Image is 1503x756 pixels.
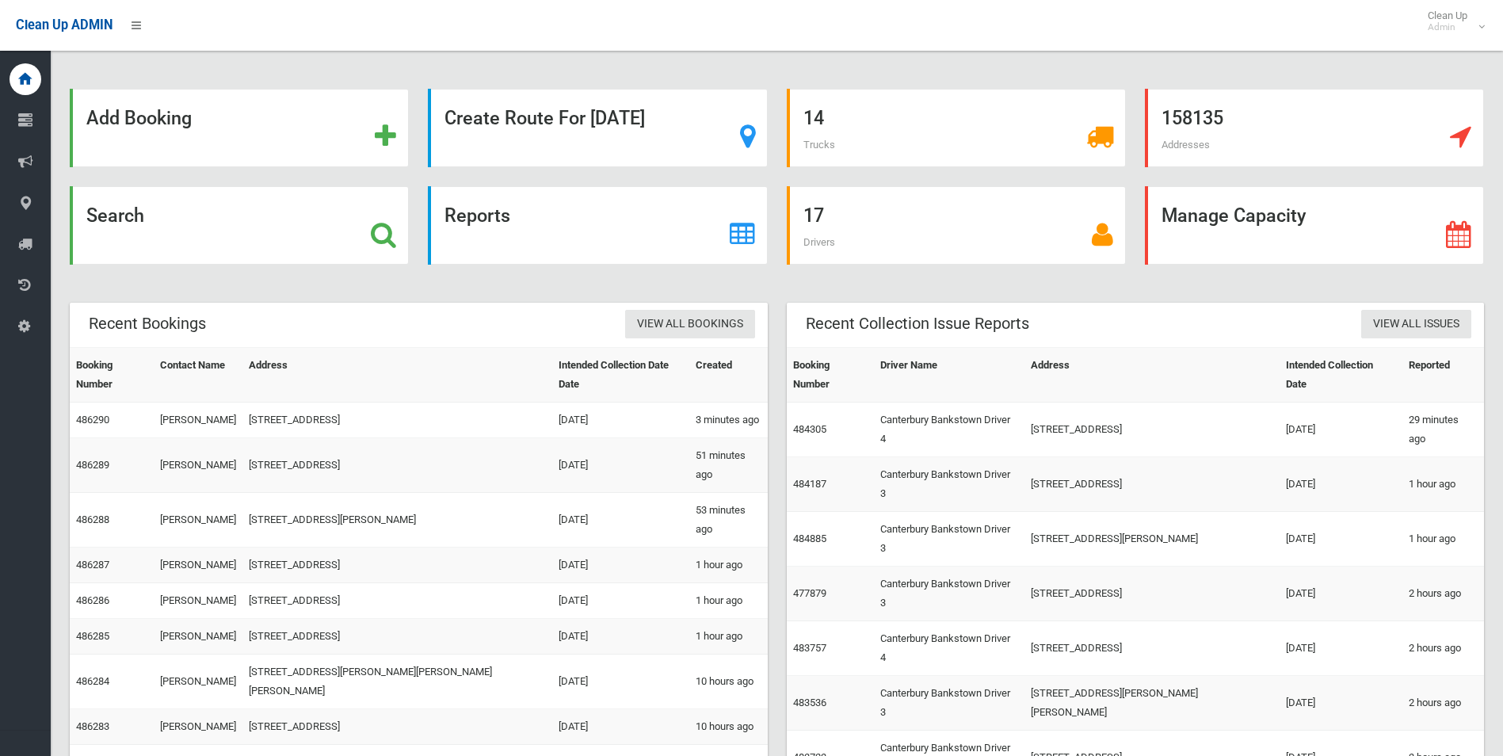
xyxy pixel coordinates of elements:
[1145,89,1484,167] a: 158135 Addresses
[552,493,689,548] td: [DATE]
[552,403,689,438] td: [DATE]
[689,709,768,745] td: 10 hours ago
[689,348,768,403] th: Created
[874,512,1024,567] td: Canterbury Bankstown Driver 3
[154,493,242,548] td: [PERSON_NAME]
[874,567,1024,621] td: Canterbury Bankstown Driver 3
[1280,403,1402,457] td: [DATE]
[1280,567,1402,621] td: [DATE]
[1024,621,1280,676] td: [STREET_ADDRESS]
[1280,621,1402,676] td: [DATE]
[803,204,824,227] strong: 17
[803,139,835,151] span: Trucks
[552,583,689,619] td: [DATE]
[242,619,551,655] td: [STREET_ADDRESS]
[1280,512,1402,567] td: [DATE]
[793,478,826,490] a: 484187
[242,403,551,438] td: [STREET_ADDRESS]
[1428,21,1467,33] small: Admin
[793,423,826,435] a: 484305
[76,514,109,525] a: 486288
[86,107,192,129] strong: Add Booking
[1024,512,1280,567] td: [STREET_ADDRESS][PERSON_NAME]
[552,655,689,709] td: [DATE]
[1024,567,1280,621] td: [STREET_ADDRESS]
[16,17,113,32] span: Clean Up ADMIN
[242,438,551,493] td: [STREET_ADDRESS]
[1162,204,1306,227] strong: Manage Capacity
[1402,676,1484,731] td: 2 hours ago
[1145,186,1484,265] a: Manage Capacity
[154,619,242,655] td: [PERSON_NAME]
[70,348,154,403] th: Booking Number
[787,89,1126,167] a: 14 Trucks
[242,583,551,619] td: [STREET_ADDRESS]
[1402,567,1484,621] td: 2 hours ago
[154,348,242,403] th: Contact Name
[242,655,551,709] td: [STREET_ADDRESS][PERSON_NAME][PERSON_NAME][PERSON_NAME]
[1420,10,1483,33] span: Clean Up
[787,186,1126,265] a: 17 Drivers
[1024,403,1280,457] td: [STREET_ADDRESS]
[552,619,689,655] td: [DATE]
[689,548,768,583] td: 1 hour ago
[689,655,768,709] td: 10 hours ago
[1402,512,1484,567] td: 1 hour ago
[874,348,1024,403] th: Driver Name
[242,493,551,548] td: [STREET_ADDRESS][PERSON_NAME]
[242,548,551,583] td: [STREET_ADDRESS]
[1024,457,1280,512] td: [STREET_ADDRESS]
[242,709,551,745] td: [STREET_ADDRESS]
[76,459,109,471] a: 486289
[444,107,645,129] strong: Create Route For [DATE]
[1402,348,1484,403] th: Reported
[76,414,109,426] a: 486290
[552,709,689,745] td: [DATE]
[76,559,109,571] a: 486287
[1402,621,1484,676] td: 2 hours ago
[793,587,826,599] a: 477879
[1361,310,1471,339] a: View All Issues
[803,107,824,129] strong: 14
[154,438,242,493] td: [PERSON_NAME]
[86,204,144,227] strong: Search
[874,676,1024,731] td: Canterbury Bankstown Driver 3
[1280,457,1402,512] td: [DATE]
[428,186,767,265] a: Reports
[793,533,826,544] a: 484885
[625,310,755,339] a: View All Bookings
[552,348,689,403] th: Intended Collection Date Date
[552,438,689,493] td: [DATE]
[874,621,1024,676] td: Canterbury Bankstown Driver 4
[1402,403,1484,457] td: 29 minutes ago
[444,204,510,227] strong: Reports
[1162,139,1210,151] span: Addresses
[1402,457,1484,512] td: 1 hour ago
[689,619,768,655] td: 1 hour ago
[76,720,109,732] a: 486283
[70,89,409,167] a: Add Booking
[70,308,225,339] header: Recent Bookings
[1162,107,1223,129] strong: 158135
[793,642,826,654] a: 483757
[154,655,242,709] td: [PERSON_NAME]
[689,493,768,548] td: 53 minutes ago
[1024,348,1280,403] th: Address
[1024,676,1280,731] td: [STREET_ADDRESS][PERSON_NAME][PERSON_NAME]
[689,583,768,619] td: 1 hour ago
[154,548,242,583] td: [PERSON_NAME]
[1280,676,1402,731] td: [DATE]
[242,348,551,403] th: Address
[428,89,767,167] a: Create Route For [DATE]
[787,348,875,403] th: Booking Number
[552,548,689,583] td: [DATE]
[874,457,1024,512] td: Canterbury Bankstown Driver 3
[874,403,1024,457] td: Canterbury Bankstown Driver 4
[154,583,242,619] td: [PERSON_NAME]
[787,308,1048,339] header: Recent Collection Issue Reports
[154,403,242,438] td: [PERSON_NAME]
[803,236,835,248] span: Drivers
[154,709,242,745] td: [PERSON_NAME]
[1280,348,1402,403] th: Intended Collection Date
[76,675,109,687] a: 486284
